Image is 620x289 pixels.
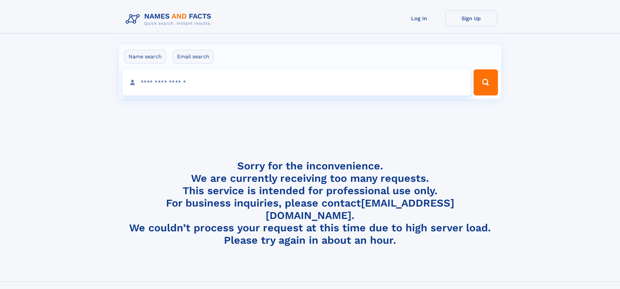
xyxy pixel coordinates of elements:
[173,50,214,64] label: Email search
[266,197,454,222] a: [EMAIL_ADDRESS][DOMAIN_NAME]
[123,160,497,247] h4: Sorry for the inconvenience. We are currently receiving too many requests. This service is intend...
[445,10,497,26] a: Sign Up
[393,10,445,26] a: Log In
[123,10,217,28] img: Logo Names and Facts
[122,69,471,95] input: search input
[474,69,498,95] button: Search Button
[124,50,166,64] label: Name search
